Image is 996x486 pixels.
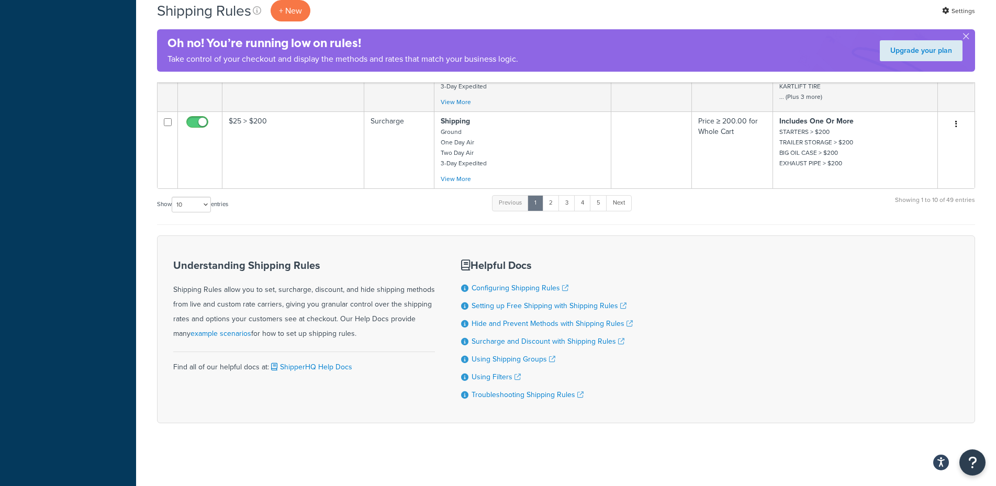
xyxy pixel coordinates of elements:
[692,111,773,188] td: Price ≥ 200.00 for Whole Cart
[441,174,471,184] a: View More
[173,259,435,341] div: Shipping Rules allow you to set, surcharge, discount, and hide shipping methods from live and cus...
[779,127,853,168] small: STARTERS > $200 TRAILER STORAGE > $200 BIG OIL CASE > $200 EXHAUST PIPE > $200
[880,40,963,61] a: Upgrade your plan
[542,195,559,211] a: 2
[492,195,529,211] a: Previous
[167,35,518,52] h4: Oh no! You’re running low on rules!
[558,195,575,211] a: 3
[472,354,555,365] a: Using Shipping Groups
[157,197,228,212] label: Show entries
[472,300,626,311] a: Setting up Free Shipping with Shipping Rules
[191,328,251,339] a: example scenarios
[173,259,435,271] h3: Understanding Shipping Rules
[461,259,633,271] h3: Helpful Docs
[590,195,607,211] a: 5
[959,449,986,476] button: Open Resource Center
[472,318,633,329] a: Hide and Prevent Methods with Shipping Rules
[222,111,364,188] td: $25 > $200
[472,336,624,347] a: Surcharge and Discount with Shipping Rules
[173,352,435,375] div: Find all of our helpful docs at:
[779,116,854,127] strong: Includes One Or More
[172,197,211,212] select: Showentries
[472,389,584,400] a: Troubleshooting Shipping Rules
[441,127,487,168] small: Ground One Day Air Two Day Air 3-Day Expedited
[472,371,521,382] a: Using Filters
[942,4,975,18] a: Settings
[441,97,471,107] a: View More
[895,194,975,217] div: Showing 1 to 10 of 49 entries
[606,195,632,211] a: Next
[269,361,352,372] a: ShipperHQ Help Docs
[364,111,434,188] td: Surcharge
[574,195,591,211] a: 4
[528,195,543,211] a: 1
[441,116,470,127] strong: Shipping
[472,282,568,293] a: Configuring Shipping Rules
[157,1,251,21] h1: Shipping Rules
[167,52,518,66] p: Take control of your checkout and display the methods and rates that match your business logic.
